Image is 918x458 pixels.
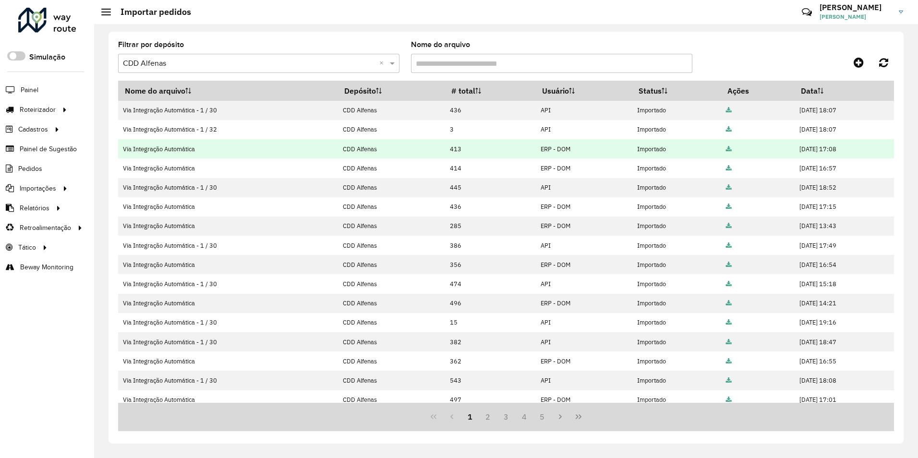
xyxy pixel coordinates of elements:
button: Next Page [551,408,569,426]
td: Via Integração Automática [118,217,338,236]
td: API [535,236,632,255]
td: ERP - DOM [535,139,632,158]
button: 5 [533,408,552,426]
td: CDD Alfenas [338,120,445,139]
td: CDD Alfenas [338,255,445,274]
h2: Importar pedidos [111,7,191,17]
td: Via Integração Automática - 1 / 30 [118,332,338,351]
a: Arquivo completo [726,222,732,230]
a: Arquivo completo [726,183,732,192]
td: ERP - DOM [535,158,632,178]
td: ERP - DOM [535,351,632,371]
span: [PERSON_NAME] [820,12,892,21]
td: [DATE] 13:43 [794,217,894,236]
td: CDD Alfenas [338,217,445,236]
td: Via Integração Automática - 1 / 30 [118,313,338,332]
td: CDD Alfenas [338,236,445,255]
td: [DATE] 17:49 [794,236,894,255]
td: 362 [445,351,535,371]
td: CDD Alfenas [338,158,445,178]
td: Via Integração Automática - 1 / 32 [118,120,338,139]
label: Nome do arquivo [411,39,470,50]
a: Arquivo completo [726,280,732,288]
td: Via Integração Automática [118,139,338,158]
button: 2 [479,408,497,426]
td: API [535,178,632,197]
td: [DATE] 18:07 [794,120,894,139]
td: Importado [632,351,721,371]
button: 3 [497,408,515,426]
td: [DATE] 14:21 [794,294,894,313]
td: Importado [632,390,721,410]
td: Via Integração Automática [118,390,338,410]
a: Arquivo completo [726,241,732,250]
button: 1 [461,408,479,426]
td: [DATE] 17:08 [794,139,894,158]
td: [DATE] 16:54 [794,255,894,274]
td: API [535,274,632,293]
td: [DATE] 18:47 [794,332,894,351]
td: CDD Alfenas [338,178,445,197]
th: Usuário [535,81,632,101]
a: Arquivo completo [726,299,732,307]
td: [DATE] 15:18 [794,274,894,293]
td: Importado [632,236,721,255]
td: 543 [445,371,535,390]
a: Arquivo completo [726,125,732,133]
a: Arquivo completo [726,357,732,365]
td: Importado [632,178,721,197]
td: 3 [445,120,535,139]
td: Via Integração Automática - 1 / 30 [118,236,338,255]
span: Retroalimentação [20,223,71,233]
label: Filtrar por depósito [118,39,184,50]
td: Importado [632,332,721,351]
th: Status [632,81,721,101]
td: 496 [445,294,535,313]
a: Arquivo completo [726,338,732,346]
td: ERP - DOM [535,217,632,236]
th: Nome do arquivo [118,81,338,101]
td: Via Integração Automática [118,351,338,371]
td: CDD Alfenas [338,313,445,332]
td: Importado [632,101,721,120]
td: 413 [445,139,535,158]
a: Arquivo completo [726,318,732,326]
td: 285 [445,217,535,236]
a: Arquivo completo [726,164,732,172]
td: CDD Alfenas [338,371,445,390]
span: Relatórios [20,203,49,213]
td: Via Integração Automática - 1 / 30 [118,371,338,390]
td: Importado [632,274,721,293]
td: Via Integração Automática [118,197,338,217]
td: Importado [632,120,721,139]
a: Arquivo completo [726,376,732,385]
td: CDD Alfenas [338,351,445,371]
td: 436 [445,197,535,217]
td: 386 [445,236,535,255]
td: API [535,371,632,390]
td: CDD Alfenas [338,332,445,351]
td: Via Integração Automática - 1 / 30 [118,101,338,120]
td: CDD Alfenas [338,390,445,410]
td: Importado [632,294,721,313]
td: 382 [445,332,535,351]
th: Ações [721,81,794,101]
th: Data [794,81,894,101]
span: Beway Monitoring [20,262,73,272]
td: Importado [632,217,721,236]
th: Depósito [338,81,445,101]
td: Via Integração Automática [118,158,338,178]
td: [DATE] 18:52 [794,178,894,197]
td: ERP - DOM [535,390,632,410]
td: 414 [445,158,535,178]
td: ERP - DOM [535,197,632,217]
td: Importado [632,371,721,390]
td: ERP - DOM [535,294,632,313]
td: CDD Alfenas [338,294,445,313]
td: Importado [632,255,721,274]
td: 356 [445,255,535,274]
td: Importado [632,197,721,217]
h3: [PERSON_NAME] [820,3,892,12]
span: Tático [18,242,36,253]
td: 497 [445,390,535,410]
